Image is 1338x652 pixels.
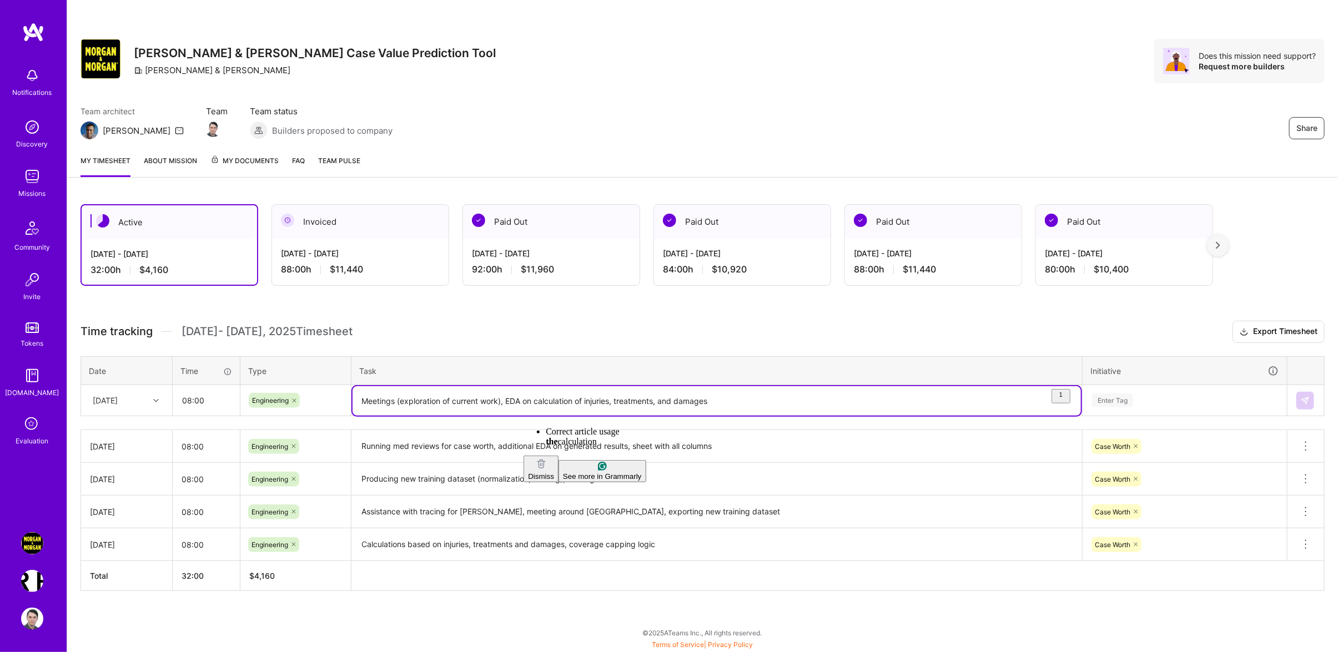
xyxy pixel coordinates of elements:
img: Active [96,214,109,228]
a: Morgan & Morgan Case Value Prediction Tool [18,532,46,554]
i: icon Mail [175,126,184,135]
div: Discovery [17,138,48,150]
span: Engineering [251,442,288,451]
div: 84:00 h [663,264,822,275]
a: Privacy Policy [708,640,753,649]
img: tokens [26,322,39,333]
input: HH:MM [173,497,240,527]
span: Team architect [81,105,184,117]
a: User Avatar [18,608,46,630]
div: 32:00 h [90,264,248,276]
th: 32:00 [173,561,240,591]
input: HH:MM [173,432,240,461]
div: Notifications [13,87,52,98]
img: Community [19,215,46,241]
img: Invoiced [281,214,294,227]
img: right [1216,241,1220,249]
div: [DATE] [90,473,163,485]
span: Case Worth [1095,508,1130,516]
div: Paid Out [463,205,640,239]
th: Date [81,356,173,385]
div: [DATE] - [DATE] [90,248,248,260]
span: Share [1296,123,1317,134]
span: Engineering [251,540,288,549]
div: Invoiced [272,205,449,239]
a: My Documents [210,155,279,177]
a: My timesheet [81,155,130,177]
div: 88:00 h [281,264,440,275]
div: [DATE] - [DATE] [854,247,1013,259]
i: icon Chevron [153,398,159,403]
span: Engineering [251,508,288,516]
textarea: Assistance with tracing for [PERSON_NAME], meeting around [GEOGRAPHIC_DATA], exporting new traini... [353,497,1081,527]
span: Team Pulse [318,156,360,165]
img: Builders proposed to company [250,122,268,139]
span: $ 4,160 [249,571,275,580]
span: Builders proposed to company [272,125,393,137]
div: Request more builders [1199,61,1316,72]
input: HH:MM [173,386,239,415]
span: My Documents [210,155,279,167]
a: Terms of Service [652,640,704,649]
span: $10,920 [712,264,747,275]
div: Time [180,365,232,377]
div: Paid Out [654,205,831,239]
div: [DATE] [90,441,163,452]
i: icon Download [1240,326,1249,338]
div: [DATE] [93,395,118,406]
img: Invite [21,269,43,291]
div: [DATE] - [DATE] [1045,247,1204,259]
div: [PERSON_NAME] [103,125,170,137]
span: $11,440 [903,264,936,275]
textarea: Calculations based on injuries, treatments and damages, coverage capping logic [353,529,1081,560]
span: Case Worth [1095,475,1130,483]
a: Team Member Avatar [206,119,220,138]
div: Invite [24,291,41,302]
img: Terr.ai: Building an Innovative Real Estate Platform [21,570,43,592]
span: | [652,640,753,649]
h3: [PERSON_NAME] & [PERSON_NAME] Case Value Prediction Tool [134,46,496,60]
a: Terr.ai: Building an Innovative Real Estate Platform [18,570,46,592]
div: [DOMAIN_NAME] [6,387,59,398]
a: About Mission [144,155,197,177]
input: HH:MM [173,530,240,559]
span: $10,400 [1094,264,1129,275]
img: Paid Out [472,214,485,227]
img: logo [22,22,44,42]
div: [DATE] [90,506,163,518]
span: $4,160 [139,264,168,276]
th: Task [351,356,1083,385]
div: Active [82,205,257,239]
textarea: Producing new training dataset (normalization, filtering), training models [353,464,1081,494]
img: User Avatar [21,608,43,630]
th: Type [240,356,351,385]
i: icon CompanyGray [134,66,143,75]
div: Initiative [1090,365,1279,377]
img: Team Member Avatar [205,120,222,137]
div: Paid Out [845,205,1022,239]
span: Engineering [252,396,289,405]
img: teamwork [21,165,43,188]
span: Time tracking [81,325,153,338]
img: Morgan & Morgan Case Value Prediction Tool [21,532,43,554]
a: Team Pulse [318,155,360,177]
div: Does this mission need support? [1199,50,1316,61]
button: Share [1289,117,1325,139]
img: Paid Out [663,214,676,227]
textarea: Running med reviews for case worth, additional EDA on generated results, sheet with all columns [353,431,1081,462]
span: Engineering [251,475,288,483]
img: bell [21,64,43,87]
img: Submit [1301,396,1310,405]
span: Case Worth [1095,540,1130,549]
div: Paid Out [1036,205,1213,239]
div: [DATE] - [DATE] [663,247,822,259]
img: Paid Out [1045,214,1058,227]
div: 92:00 h [472,264,631,275]
div: [DATE] - [DATE] [281,247,440,259]
div: Missions [19,188,46,199]
div: 88:00 h [854,264,1013,275]
div: Enter Tag [1092,392,1133,409]
span: Team status [250,105,393,117]
div: © 2025 ATeams Inc., All rights reserved. [67,619,1338,646]
img: Avatar [1163,48,1190,74]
